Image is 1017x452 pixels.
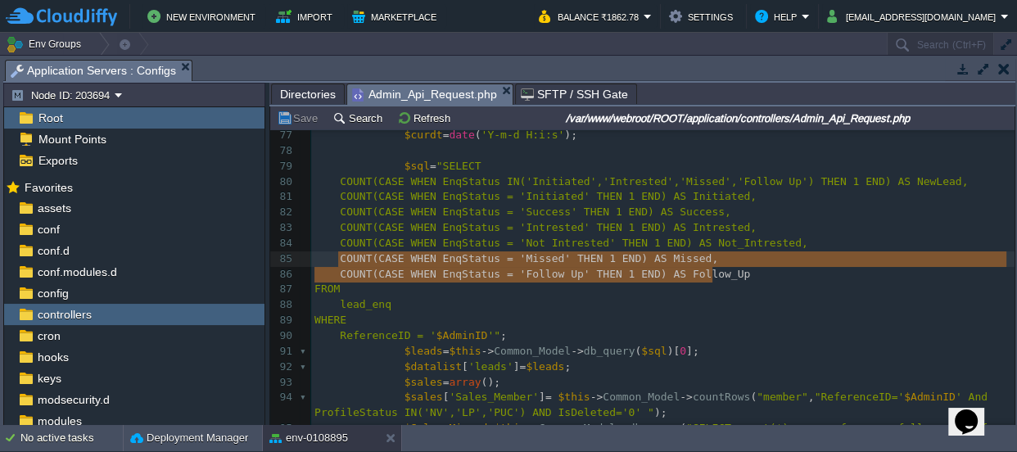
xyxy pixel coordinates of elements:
[34,201,74,215] a: assets
[270,251,296,267] div: 85
[270,282,296,297] div: 87
[616,422,629,434] span: ->
[539,391,545,403] span: ]
[405,422,488,434] span: $Sales_Missed
[34,286,71,301] a: config
[430,160,436,172] span: =
[481,129,565,141] span: 'Y-m-d H:i:s'
[34,371,64,386] a: keys
[481,376,500,388] span: ();
[443,391,450,403] span: [
[21,181,75,194] a: Favorites
[815,391,905,403] span: "ReferenceID='
[755,7,802,26] button: Help
[11,88,115,102] button: Node ID: 203694
[270,297,296,313] div: 88
[641,345,667,357] span: $sql
[904,391,956,403] span: $AdminID
[405,160,430,172] span: $sql
[481,345,495,357] span: ->
[270,375,296,391] div: 93
[270,128,296,143] div: 77
[352,7,441,26] button: Marketplace
[34,243,72,258] a: conf.d
[526,360,564,373] span: $leads
[436,329,488,341] span: $AdminID
[270,344,296,359] div: 91
[539,7,644,26] button: Balance ₹1862.78
[629,422,680,434] span: db_query
[270,220,296,236] div: 83
[443,345,450,357] span: =
[468,360,513,373] span: 'leads'
[270,205,296,220] div: 82
[494,422,526,434] span: $this
[526,422,539,434] span: ->
[405,391,443,403] span: $sales
[270,143,296,159] div: 78
[449,129,474,141] span: date
[352,84,497,105] span: Admin_Api_Request.php
[340,298,391,310] span: lead_enq
[405,360,462,373] span: $datalist
[475,129,481,141] span: (
[443,129,450,141] span: =
[340,329,436,341] span: ReferenceID = '
[521,84,628,104] span: SFTP / SSH Gate
[270,236,296,251] div: 84
[750,391,757,403] span: (
[34,392,112,407] a: modsecurity.d
[494,345,571,357] span: Common_Model
[571,345,584,357] span: ->
[35,153,80,168] a: Exports
[270,189,296,205] div: 81
[34,328,63,343] span: cron
[519,360,526,373] span: =
[584,345,635,357] span: db_query
[35,132,109,147] a: Mount Points
[436,160,481,172] span: "SELECT
[280,84,336,104] span: Directories
[34,222,62,237] a: conf
[6,33,87,56] button: Env Groups
[270,328,296,344] div: 90
[449,391,539,403] span: 'Sales_Member'
[449,345,481,357] span: $this
[405,129,443,141] span: $curdt
[21,180,75,195] span: Favorites
[827,7,1001,26] button: [EMAIL_ADDRESS][DOMAIN_NAME]
[270,159,296,174] div: 79
[269,430,348,446] button: env-0108895
[34,350,71,364] a: hooks
[680,422,686,434] span: (
[487,422,494,434] span: =
[443,376,450,388] span: =
[11,61,176,81] span: Application Servers : Configs
[340,221,757,233] span: COUNT(CASE WHEN EnqStatus = 'Intrested' THEN 1 END) AS Intrested,
[35,111,66,125] a: Root
[270,390,296,405] div: 94
[680,345,686,357] span: 0
[654,406,667,418] span: );
[669,7,738,26] button: Settings
[34,307,94,322] span: controllers
[693,391,750,403] span: countRows
[276,7,337,26] button: Import
[340,268,750,280] span: COUNT(CASE WHEN EnqStatus = 'Follow Up' THEN 1 END) AS Follow_Up
[340,206,730,218] span: COUNT(CASE WHEN EnqStatus = 'Success' THEN 1 END) AS Success,
[130,430,248,446] button: Deployment Manager
[635,345,641,357] span: (
[314,314,346,326] span: WHERE
[564,129,577,141] span: );
[603,391,680,403] span: Common_Model
[147,7,260,26] button: New Environment
[539,422,616,434] span: Common_Model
